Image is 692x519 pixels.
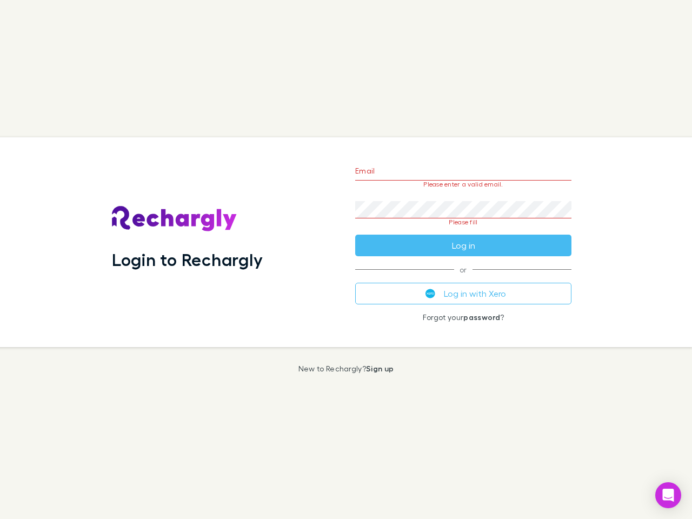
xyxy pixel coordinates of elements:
p: Please fill [355,218,571,226]
p: New to Rechargly? [298,364,394,373]
img: Rechargly's Logo [112,206,237,232]
h1: Login to Rechargly [112,249,263,270]
a: password [463,312,500,322]
p: Please enter a valid email. [355,181,571,188]
span: or [355,269,571,270]
p: Forgot your ? [355,313,571,322]
button: Log in [355,235,571,256]
img: Xero's logo [425,289,435,298]
a: Sign up [366,364,394,373]
div: Open Intercom Messenger [655,482,681,508]
button: Log in with Xero [355,283,571,304]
